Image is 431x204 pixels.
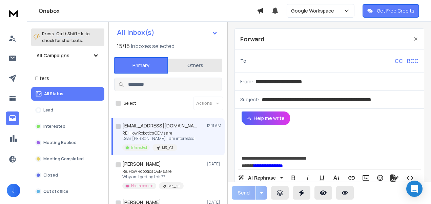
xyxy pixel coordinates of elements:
[131,183,153,188] p: Not Interested
[377,7,414,14] p: Get Free Credits
[131,145,147,150] p: Interested
[31,152,104,166] button: Meeting Completed
[407,57,418,65] p: BCC
[131,42,175,50] h3: Inboxes selected
[43,124,65,129] p: Interested
[43,107,53,113] p: Lead
[43,172,58,178] p: Closed
[363,4,419,18] button: Get Free Credits
[43,189,68,194] p: Out of office
[122,174,184,180] p: Why am I getting this??
[330,171,343,185] button: More Text
[388,171,401,185] button: Signature
[240,96,259,103] p: Subject:
[31,136,104,149] button: Meeting Booked
[31,185,104,198] button: Out of office
[117,29,155,36] h1: All Inbox(s)
[31,168,104,182] button: Closed
[122,169,184,174] p: Re: How Robotics OEMs are
[31,87,104,101] button: All Status
[168,58,222,73] button: Others
[291,7,337,14] p: Google Workspace
[7,7,20,19] img: logo
[122,136,197,141] p: Dear [PERSON_NAME], I am interested..
[43,156,84,162] p: Meeting Completed
[207,123,222,128] p: 12:11 AM
[345,171,358,185] button: Insert Link (Ctrl+K)
[122,130,197,136] p: RE: How Robotics OEMs are
[162,145,173,150] p: M3_G1
[404,171,416,185] button: Code View
[406,181,423,197] div: Open Intercom Messenger
[43,140,77,145] p: Meeting Booked
[240,78,253,85] p: From:
[247,175,277,181] span: AI Rephrase
[207,161,222,167] p: [DATE]
[55,30,84,38] span: Ctrl + Shift + k
[374,171,387,185] button: Emoticons
[42,30,90,44] p: Press to check for shortcuts.
[111,26,223,39] button: All Inbox(s)
[122,161,161,167] h1: [PERSON_NAME]
[395,57,403,65] p: CC
[31,74,104,83] h3: Filters
[7,184,20,197] button: J
[44,91,63,97] p: All Status
[31,103,104,117] button: Lead
[117,42,130,50] span: 15 / 15
[237,171,284,185] button: AI Rephrase
[360,171,372,185] button: Insert Image (Ctrl+P)
[122,122,197,129] h1: [EMAIL_ADDRESS][DOMAIN_NAME]
[315,171,328,185] button: Underline (Ctrl+U)
[31,120,104,133] button: Interested
[301,171,314,185] button: Italic (Ctrl+I)
[39,7,257,15] h1: Onebox
[240,34,265,44] p: Forward
[168,184,180,189] p: M3_G1
[242,111,290,125] button: Help me write
[114,57,168,74] button: Primary
[240,58,248,64] p: To:
[124,101,136,106] label: Select
[31,49,104,62] button: All Campaigns
[37,52,69,59] h1: All Campaigns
